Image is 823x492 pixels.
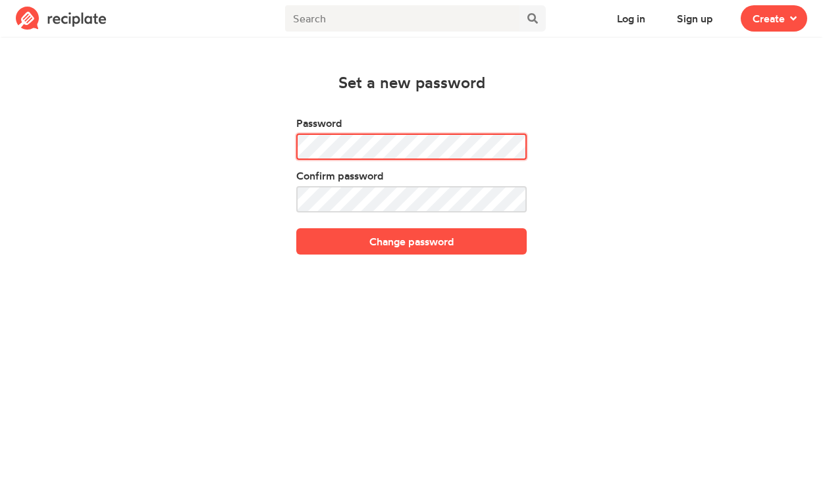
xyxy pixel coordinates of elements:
[16,7,107,30] img: Reciplate
[741,5,807,32] button: Create
[296,228,527,255] button: Change password
[605,5,657,32] button: Log in
[753,11,785,26] span: Create
[338,74,485,91] h1: Set a new password
[296,115,527,131] label: Password
[296,168,527,184] label: Confirm password
[285,5,520,32] input: Search
[665,5,725,32] button: Sign up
